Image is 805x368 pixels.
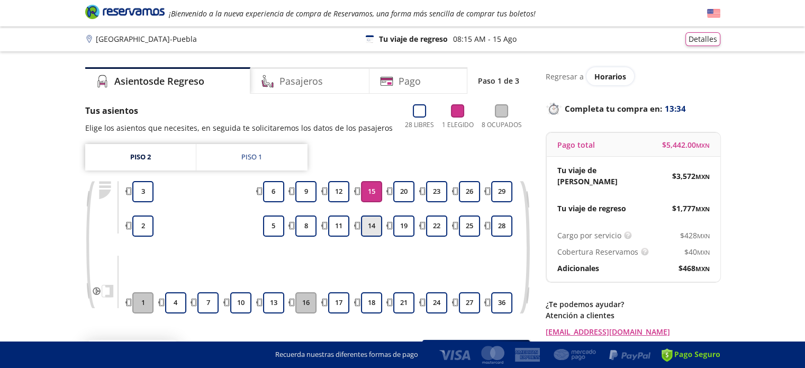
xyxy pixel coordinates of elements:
p: 08:15 AM - 15 Ago [453,33,517,44]
small: MXN [695,173,710,181]
h4: Asientos de Regreso [114,74,204,88]
em: ¡Bienvenido a la nueva experiencia de compra de Reservamos, una forma más sencilla de comprar tus... [169,8,536,19]
button: 6 [263,181,284,202]
p: Cobertura Reservamos [557,246,638,257]
span: $ 5,442.00 [662,139,710,150]
button: 4 [165,292,186,313]
span: $ 3,572 [672,170,710,182]
button: 5 [263,216,284,237]
p: Atención a clientes [546,310,720,321]
button: 20 [393,181,414,202]
button: 25 [459,216,480,237]
div: Regresar a ver horarios [546,67,720,85]
a: Piso 2 [85,144,196,170]
p: Regresar a [546,71,584,82]
button: 9 [295,181,316,202]
button: 11 [328,216,349,237]
button: 8 [295,216,316,237]
h4: Pago [399,74,421,88]
div: Piso 1 [241,152,262,163]
button: 18 [361,292,382,313]
a: Brand Logo [85,4,165,23]
button: 2 [132,216,153,237]
button: 21 [393,292,414,313]
span: $ 428 [680,230,710,241]
p: ¿Te podemos ayudar? [546,299,720,310]
button: English [707,7,720,20]
button: Elige 1 asiento [422,340,530,366]
p: Tu viaje de regreso [379,33,448,44]
button: 17 [328,292,349,313]
p: Completa tu compra en : [546,101,720,116]
p: Tu viaje de [PERSON_NAME] [557,165,634,187]
button: 12 [328,181,349,202]
button: 19 [393,216,414,237]
small: MXN [697,232,710,240]
small: MXN [697,248,710,256]
button: 27 [459,292,480,313]
p: Tus asientos [85,104,393,117]
button: 15 [361,181,382,202]
span: $ 468 [679,263,710,274]
span: $ 1,777 [672,203,710,214]
p: 28 Libres [405,120,434,130]
button: 26 [459,181,480,202]
span: 13:34 [665,103,686,115]
button: 22 [426,216,447,237]
span: $ 40 [684,246,710,257]
button: 29 [491,181,512,202]
button: 7 [197,292,219,313]
button: 13 [263,292,284,313]
i: Brand Logo [85,4,165,20]
button: Detalles [685,32,720,46]
p: Tu viaje de regreso [557,203,626,214]
h4: Pasajeros [279,74,323,88]
button: 14 [361,216,382,237]
button: 1 [132,292,153,313]
p: Paso 1 de 3 [478,75,519,86]
button: 3 [132,181,153,202]
p: Cargo por servicio [557,230,621,241]
p: Elige los asientos que necesites, en seguida te solicitaremos los datos de los pasajeros [85,122,393,133]
p: 8 Ocupados [482,120,522,130]
span: Horarios [594,71,626,82]
small: MXN [695,205,710,213]
a: Piso 1 [196,144,307,170]
button: 28 [491,216,512,237]
p: 1 Elegido [442,120,474,130]
p: Recuerda nuestras diferentes formas de pago [275,349,418,360]
p: Adicionales [557,263,599,274]
p: Pago total [557,139,595,150]
small: MXN [696,141,710,149]
button: 10 [230,292,251,313]
p: [GEOGRAPHIC_DATA] - Puebla [96,33,197,44]
button: 24 [426,292,447,313]
button: 23 [426,181,447,202]
a: [EMAIL_ADDRESS][DOMAIN_NAME] [546,326,720,337]
button: 16 [295,292,316,313]
small: MXN [695,265,710,273]
button: 36 [491,292,512,313]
